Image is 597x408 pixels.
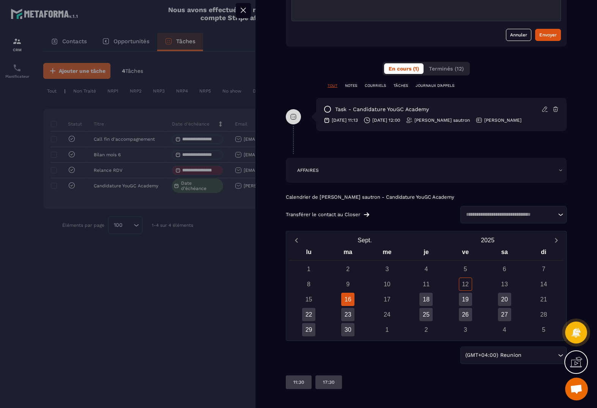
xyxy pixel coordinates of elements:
div: 6 [498,262,511,276]
div: 8 [302,278,315,291]
p: Transférer le contact au Closer [286,212,360,218]
div: 3 [459,323,472,336]
p: NOTES [345,83,357,88]
div: 1 [380,323,394,336]
div: 4 [498,323,511,336]
div: Search for option [460,347,567,364]
div: di [524,247,563,260]
div: 21 [537,293,550,306]
p: [PERSON_NAME] [484,117,521,123]
div: Calendar wrapper [289,247,563,336]
div: 5 [459,262,472,276]
div: 7 [537,262,550,276]
p: [DATE] 12:00 [372,117,400,123]
div: 30 [341,323,354,336]
div: 15 [302,293,315,306]
div: 26 [459,308,472,321]
div: Envoyer [539,31,557,39]
div: 11 [419,278,433,291]
div: Ouvrir le chat [565,378,588,400]
div: 3 [380,262,394,276]
div: 20 [498,293,511,306]
p: [PERSON_NAME] sautron [414,117,470,123]
div: sa [485,247,524,260]
div: Calendar days [289,262,563,336]
div: 16 [341,293,354,306]
button: Open years overlay [426,234,549,247]
p: JOURNAUX D'APPELS [416,83,454,88]
input: Search for option [463,211,556,218]
button: Next month [549,235,563,245]
button: Envoyer [535,29,561,41]
div: 25 [419,308,433,321]
div: 29 [302,323,315,336]
button: Annuler [506,29,531,41]
div: 14 [537,278,550,291]
div: 13 [498,278,511,291]
div: 5 [537,323,550,336]
div: 2 [419,323,433,336]
button: Previous month [289,235,303,245]
div: 1 [302,262,315,276]
div: 28 [537,308,550,321]
div: 23 [341,308,354,321]
button: Terminés (12) [424,63,468,74]
div: lu [289,247,328,260]
p: [DATE] 11:13 [332,117,358,123]
span: En cours (1) [389,66,419,72]
span: (GMT+04:00) Reunion [463,351,523,359]
p: COURRIELS [365,83,386,88]
p: 17:30 [323,379,334,385]
div: ma [328,247,367,260]
div: Search for option [460,206,567,223]
button: En cours (1) [384,63,424,74]
div: 19 [459,293,472,306]
p: task - Candidature YouGC Academy [335,106,429,113]
div: me [367,247,406,260]
span: Terminés (12) [429,66,464,72]
div: 2 [341,262,354,276]
div: ve [446,247,485,260]
div: je [406,247,446,260]
input: Search for option [523,351,556,359]
div: 22 [302,308,315,321]
div: 17 [380,293,394,306]
div: 18 [419,293,433,306]
button: Open months overlay [303,234,426,247]
p: AFFAIRES [297,167,319,173]
div: 27 [498,308,511,321]
div: 4 [419,262,433,276]
p: TÂCHES [394,83,408,88]
div: 12 [459,278,472,291]
div: 9 [341,278,354,291]
p: Calendrier de [PERSON_NAME] sautron - Candidature YouGC Academy [286,194,567,200]
div: 24 [380,308,394,321]
div: 10 [380,278,394,291]
p: TOUT [328,83,337,88]
p: 11:30 [293,379,304,385]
